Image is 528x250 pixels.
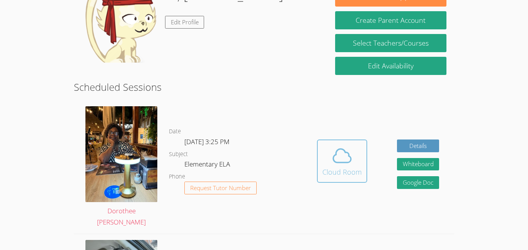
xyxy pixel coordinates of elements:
[184,159,232,172] dd: Elementary ELA
[169,127,181,136] dt: Date
[169,172,185,182] dt: Phone
[335,34,446,52] a: Select Teachers/Courses
[85,106,157,202] img: IMG_8217.jpeg
[165,16,204,29] a: Edit Profile
[397,176,439,189] a: Google Doc
[317,139,367,183] button: Cloud Room
[169,150,188,159] dt: Subject
[397,158,439,171] button: Whiteboard
[335,11,446,29] button: Create Parent Account
[190,185,251,191] span: Request Tutor Number
[184,137,230,146] span: [DATE] 3:25 PM
[184,182,257,194] button: Request Tutor Number
[85,106,157,228] a: Dorothee [PERSON_NAME]
[397,139,439,152] a: Details
[74,80,454,94] h2: Scheduled Sessions
[322,167,362,177] div: Cloud Room
[335,57,446,75] a: Edit Availability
